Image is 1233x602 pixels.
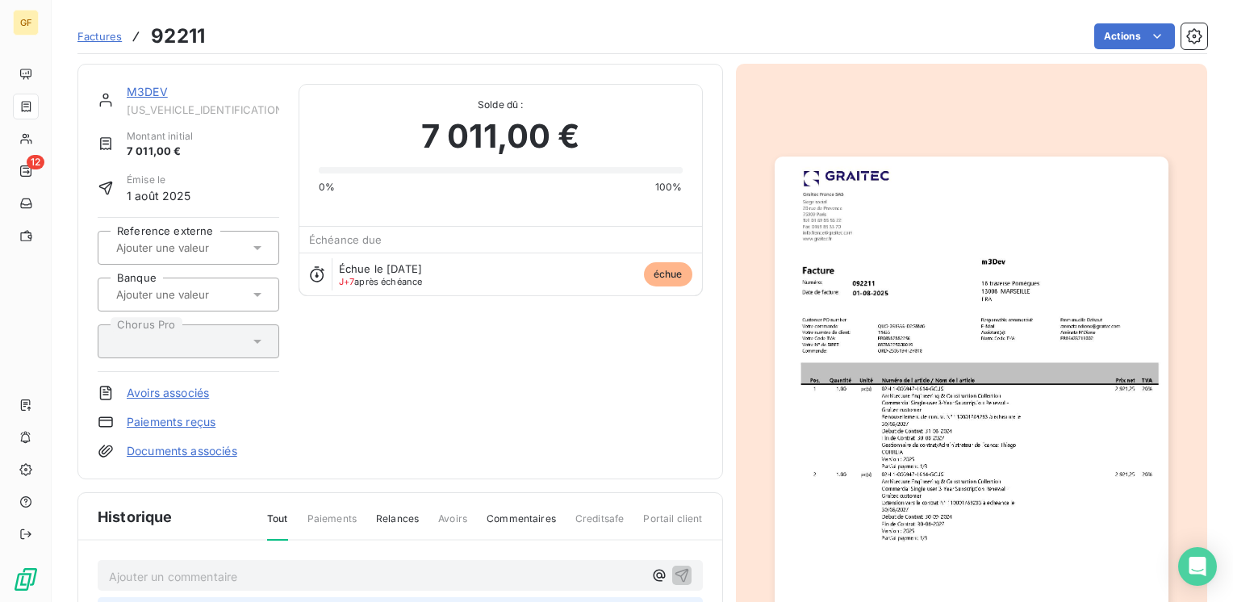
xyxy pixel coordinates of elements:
span: après échéance [339,277,423,286]
span: Creditsafe [575,512,625,539]
span: Échéance due [309,233,382,246]
span: Historique [98,506,173,528]
input: Ajouter une valeur [115,287,277,302]
span: Montant initial [127,129,193,144]
span: Émise le [127,173,191,187]
img: Logo LeanPay [13,566,39,592]
a: Paiements reçus [127,414,215,430]
a: Documents associés [127,443,237,459]
span: 12 [27,155,44,169]
span: Commentaires [487,512,556,539]
a: Factures [77,28,122,44]
span: 100% [655,180,683,194]
span: Avoirs [438,512,467,539]
button: Actions [1094,23,1175,49]
div: Open Intercom Messenger [1178,547,1217,586]
span: Échue le [DATE] [339,262,422,275]
span: Solde dû : [319,98,683,112]
span: Relances [376,512,419,539]
span: Tout [267,512,288,541]
span: échue [644,262,692,286]
a: Avoirs associés [127,385,209,401]
span: [US_VEHICLE_IDENTIFICATION_NUMBER] [127,103,279,116]
div: GF [13,10,39,36]
span: 0% [319,180,335,194]
span: J+7 [339,276,354,287]
span: 1 août 2025 [127,187,191,204]
span: Paiements [307,512,357,539]
span: Factures [77,30,122,43]
span: Portail client [643,512,702,539]
span: 7 011,00 € [127,144,193,160]
span: 7 011,00 € [421,112,580,161]
a: M3DEV [127,85,168,98]
h3: 92211 [151,22,205,51]
input: Ajouter une valeur [115,240,277,255]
